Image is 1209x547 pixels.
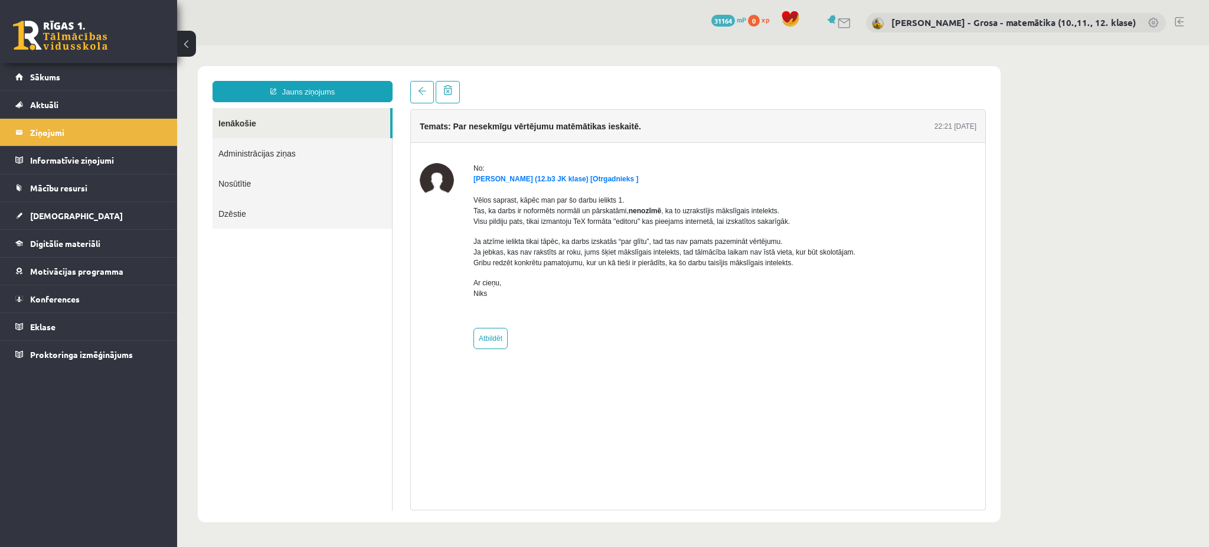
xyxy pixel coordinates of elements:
[452,161,484,170] strong: nenozīmē
[243,76,464,86] h4: Temats: Par nesekmīgu vērtējumu matēmātikas ieskaitē.
[15,230,162,257] a: Digitālie materiāli
[737,15,746,24] span: mP
[30,238,100,249] span: Digitālie materiāli
[15,285,162,312] a: Konferences
[15,202,162,229] a: [DEMOGRAPHIC_DATA]
[762,15,769,24] span: xp
[296,191,678,223] p: Ja atzīme ielikta tikai tāpēc, ka darbs izskatās “par glītu”, tad tas nav pamats pazemināt vērtēj...
[15,91,162,118] a: Aktuāli
[748,15,775,24] a: 0 xp
[243,118,277,152] img: Niks Steprāns
[15,63,162,90] a: Sākums
[15,313,162,340] a: Eklase
[296,118,678,128] div: No:
[15,258,162,285] a: Motivācijas programma
[13,21,107,50] a: Rīgas 1. Tālmācības vidusskola
[30,119,162,146] legend: Ziņojumi
[15,146,162,174] a: Informatīvie ziņojumi
[30,183,87,193] span: Mācību resursi
[30,146,162,174] legend: Informatīvie ziņojumi
[15,341,162,368] a: Proktoringa izmēģinājums
[872,18,884,30] img: Laima Tukāne - Grosa - matemātika (10.,11., 12. klase)
[15,174,162,201] a: Mācību resursi
[15,119,162,146] a: Ziņojumi
[711,15,735,27] span: 31164
[30,321,55,332] span: Eklase
[711,15,746,24] a: 31164 mP
[757,76,799,86] div: 22:21 [DATE]
[30,99,58,110] span: Aktuāli
[35,63,213,93] a: Ienākošie
[30,210,123,221] span: [DEMOGRAPHIC_DATA]
[296,129,461,138] a: [PERSON_NAME] (12.b3 JK klase) [Otrgadnieks ]
[296,282,331,304] a: Atbildēt
[748,15,760,27] span: 0
[891,17,1136,28] a: [PERSON_NAME] - Grosa - matemātika (10.,11., 12. klase)
[30,71,60,82] span: Sākums
[35,123,215,153] a: Nosūtītie
[30,294,80,304] span: Konferences
[35,93,215,123] a: Administrācijas ziņas
[35,153,215,183] a: Dzēstie
[30,349,133,360] span: Proktoringa izmēģinājums
[30,266,123,276] span: Motivācijas programma
[296,149,678,181] p: Vēlos saprast, kāpēc man par šo darbu ielikts 1. Tas, ka darbs ir noformēts normāli un pārskatāmi...
[296,232,678,253] p: Ar cieņu, Niks
[35,35,215,57] a: Jauns ziņojums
